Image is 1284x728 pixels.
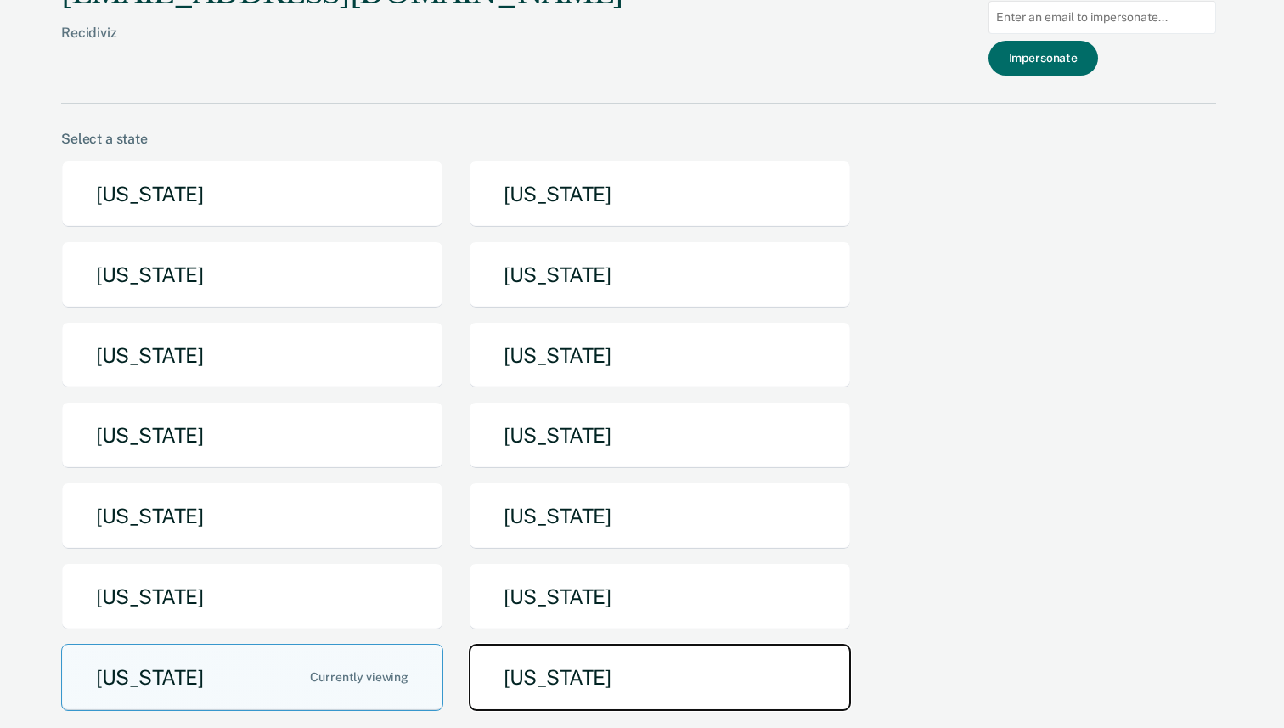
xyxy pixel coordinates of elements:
button: [US_STATE] [61,563,443,630]
button: [US_STATE] [469,161,851,228]
button: [US_STATE] [61,402,443,469]
button: [US_STATE] [469,563,851,630]
button: [US_STATE] [469,644,851,711]
button: [US_STATE] [469,241,851,308]
button: [US_STATE] [61,322,443,389]
button: [US_STATE] [61,483,443,550]
button: [US_STATE] [469,483,851,550]
div: Recidiviz [61,25,623,68]
input: Enter an email to impersonate... [988,1,1216,34]
button: [US_STATE] [61,241,443,308]
button: [US_STATE] [61,161,443,228]
div: Select a state [61,131,1216,147]
button: Impersonate [988,41,1098,76]
button: [US_STATE] [469,322,851,389]
button: [US_STATE] [61,644,443,711]
button: [US_STATE] [469,402,851,469]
